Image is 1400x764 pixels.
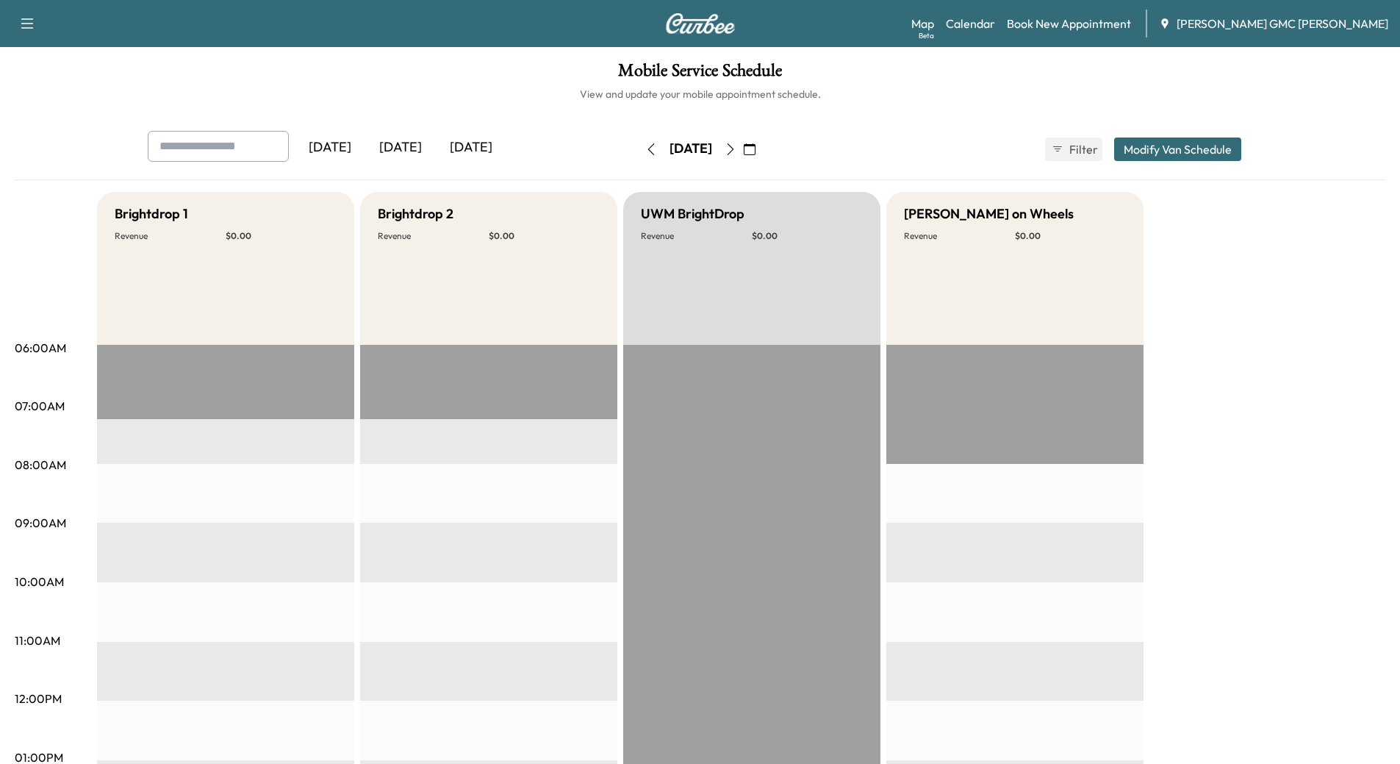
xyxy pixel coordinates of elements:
button: Modify Van Schedule [1114,138,1241,161]
p: 09:00AM [15,514,66,532]
h5: Brightdrop 1 [115,204,188,224]
span: Filter [1069,140,1096,158]
div: Beta [919,30,934,41]
p: Revenue [378,230,489,242]
div: [DATE] [436,131,506,165]
h5: UWM BrightDrop [641,204,744,224]
h6: View and update your mobile appointment schedule. [15,87,1385,101]
p: Revenue [641,230,752,242]
div: [DATE] [365,131,436,165]
p: $ 0.00 [489,230,600,242]
p: 11:00AM [15,632,60,649]
h1: Mobile Service Schedule [15,62,1385,87]
p: 12:00PM [15,690,62,707]
p: 08:00AM [15,456,66,474]
p: $ 0.00 [752,230,863,242]
p: Revenue [904,230,1015,242]
div: [DATE] [295,131,365,165]
h5: Brightdrop 2 [378,204,453,224]
a: Book New Appointment [1007,15,1131,32]
p: 10:00AM [15,573,64,590]
h5: [PERSON_NAME] on Wheels [904,204,1074,224]
p: Revenue [115,230,226,242]
p: 07:00AM [15,397,65,415]
img: Curbee Logo [665,13,736,34]
p: 06:00AM [15,339,66,357]
div: [DATE] [670,140,712,158]
a: Calendar [946,15,995,32]
p: $ 0.00 [1015,230,1126,242]
button: Filter [1045,138,1102,161]
a: MapBeta [911,15,934,32]
span: [PERSON_NAME] GMC [PERSON_NAME] [1177,15,1388,32]
p: $ 0.00 [226,230,337,242]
